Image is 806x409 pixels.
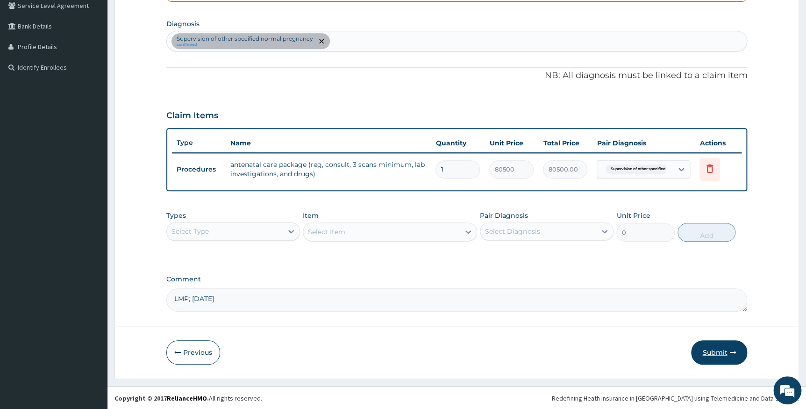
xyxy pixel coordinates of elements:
[431,134,485,152] th: Quantity
[114,394,209,402] strong: Copyright © 2017 .
[303,211,319,220] label: Item
[226,134,431,152] th: Name
[166,212,186,220] label: Types
[616,211,650,220] label: Unit Price
[54,118,129,212] span: We're online!
[5,255,178,288] textarea: Type your message and hit 'Enter'
[166,275,748,283] label: Comment
[317,37,326,45] span: remove selection option
[485,227,540,236] div: Select Diagnosis
[177,43,313,47] small: confirmed
[592,134,695,152] th: Pair Diagnosis
[153,5,176,27] div: Minimize live chat window
[691,340,747,365] button: Submit
[166,340,220,365] button: Previous
[678,223,735,242] button: Add
[480,211,528,220] label: Pair Diagnosis
[17,47,38,70] img: d_794563401_company_1708531726252_794563401
[695,134,742,152] th: Actions
[172,134,226,151] th: Type
[49,52,157,65] div: Chat with us now
[606,165,673,174] span: Supervision of other specified...
[167,394,207,402] a: RelianceHMO
[177,35,313,43] p: Supervision of other specified normal pregnancy
[166,111,218,121] h3: Claim Items
[538,134,592,152] th: Total Price
[485,134,538,152] th: Unit Price
[552,394,799,403] div: Redefining Heath Insurance in [GEOGRAPHIC_DATA] using Telemedicine and Data Science!
[171,227,209,236] div: Select Type
[166,70,748,82] p: NB: All diagnosis must be linked to a claim item
[166,19,200,29] label: Diagnosis
[226,155,431,183] td: antenatal care package (reg, consult, 3 scans minimum, lab investigations, and drugs)
[172,161,226,178] td: Procedures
